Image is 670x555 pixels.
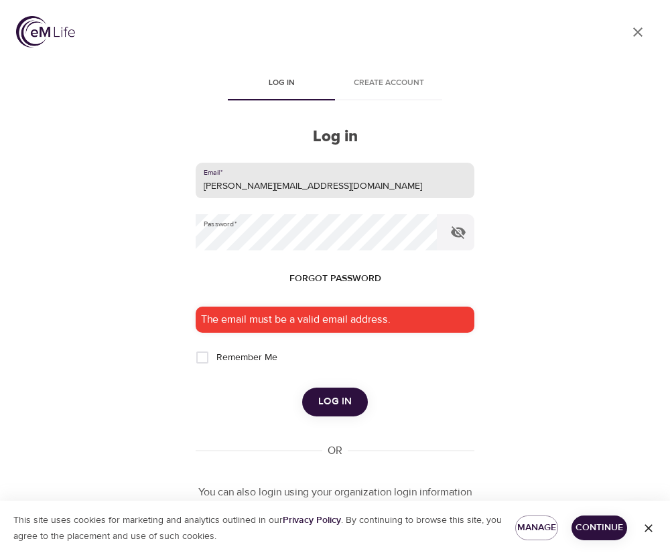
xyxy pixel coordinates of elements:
[283,514,341,526] a: Privacy Policy
[302,388,368,416] button: Log in
[284,266,387,291] button: Forgot password
[16,16,75,48] img: logo
[216,351,277,365] span: Remember Me
[196,307,474,333] div: The email must be a valid email address.
[196,127,474,147] h2: Log in
[196,68,474,100] div: disabled tabs example
[196,485,474,500] p: You can also login using your organization login information
[572,516,627,540] button: Continue
[322,443,348,459] div: OR
[515,516,558,540] button: Manage
[582,520,616,536] span: Continue
[236,76,327,90] span: Log in
[289,270,381,287] span: Forgot password
[622,16,654,48] a: close
[526,520,547,536] span: Manage
[318,393,352,410] span: Log in
[343,76,434,90] span: Create account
